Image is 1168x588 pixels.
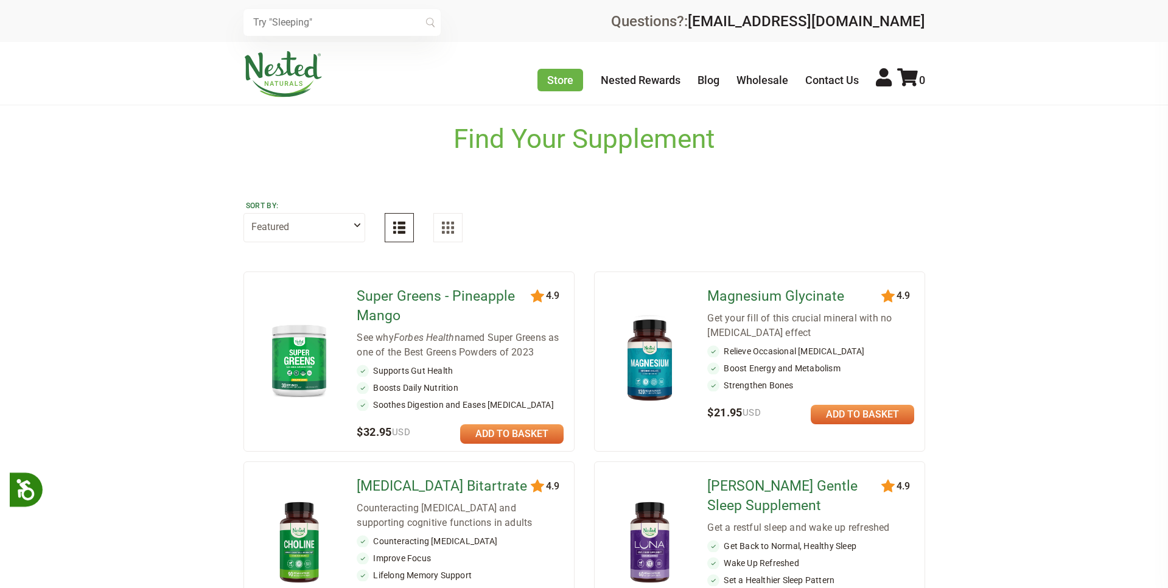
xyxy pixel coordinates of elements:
li: Improve Focus [357,552,564,564]
a: 0 [897,74,925,86]
li: Get Back to Normal, Healthy Sleep [707,540,914,552]
span: $21.95 [707,406,761,419]
li: Wake Up Refreshed [707,557,914,569]
span: 0 [919,74,925,86]
a: [EMAIL_ADDRESS][DOMAIN_NAME] [688,13,925,30]
a: Contact Us [805,74,859,86]
div: Get your fill of this crucial mineral with no [MEDICAL_DATA] effect [707,311,914,340]
span: USD [392,427,410,438]
li: Lifelong Memory Support [357,569,564,581]
a: Blog [698,74,719,86]
li: Relieve Occasional [MEDICAL_DATA] [707,345,914,357]
img: Grid [442,222,454,234]
input: Try "Sleeping" [243,9,441,36]
div: Counteracting [MEDICAL_DATA] and supporting cognitive functions in adults [357,501,564,530]
label: Sort by: [246,201,363,211]
img: List [393,222,405,234]
img: Nested Naturals [243,51,323,97]
em: Forbes Health [394,332,455,343]
a: Nested Rewards [601,74,680,86]
h1: Find Your Supplement [453,124,715,155]
li: Set a Healthier Sleep Pattern [707,574,914,586]
div: Get a restful sleep and wake up refreshed [707,520,914,535]
div: See why named Super Greens as one of the Best Greens Powders of 2023 [357,331,564,360]
a: Magnesium Glycinate [707,287,883,306]
a: [PERSON_NAME] Gentle Sleep Supplement [707,477,883,516]
img: Magnesium Glycinate [614,313,685,407]
span: $32.95 [357,425,410,438]
li: Boosts Daily Nutrition [357,382,564,394]
div: Questions?: [611,14,925,29]
li: Counteracting [MEDICAL_DATA] [357,535,564,547]
a: [MEDICAL_DATA] Bitartrate [357,477,533,496]
li: Strengthen Bones [707,379,914,391]
span: USD [743,407,761,418]
li: Soothes Digestion and Eases [MEDICAL_DATA] [357,399,564,411]
a: Wholesale [736,74,788,86]
a: Store [537,69,583,91]
a: Super Greens - Pineapple Mango [357,287,533,326]
li: Supports Gut Health [357,365,564,377]
img: Super Greens - Pineapple Mango [264,319,335,401]
li: Boost Energy and Metabolism [707,362,914,374]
